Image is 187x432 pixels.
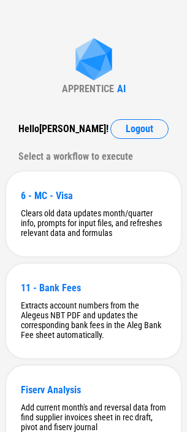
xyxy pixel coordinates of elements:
div: Extracts account numbers from the Alegeus NBT PDF and updates the corresponding bank fees in the ... [21,300,166,340]
div: Fiserv Analysis [21,384,166,396]
div: Add current month's and reversal data from find supplier invoices sheet in rec draft, pivot and f... [21,403,166,432]
div: Select a workflow to execute [18,147,169,167]
div: 11 - Bank Fees [21,282,166,294]
div: 6 - MC - Visa [21,190,166,202]
div: Clears old data updates month/quarter info, prompts for input files, and refreshes relevant data ... [21,208,166,238]
img: Apprentice AI [69,38,118,83]
div: Hello [PERSON_NAME] ! [18,119,109,139]
div: AI [117,83,126,95]
span: Logout [126,124,153,134]
button: Logout [110,119,169,139]
div: APPRENTICE [62,83,114,95]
